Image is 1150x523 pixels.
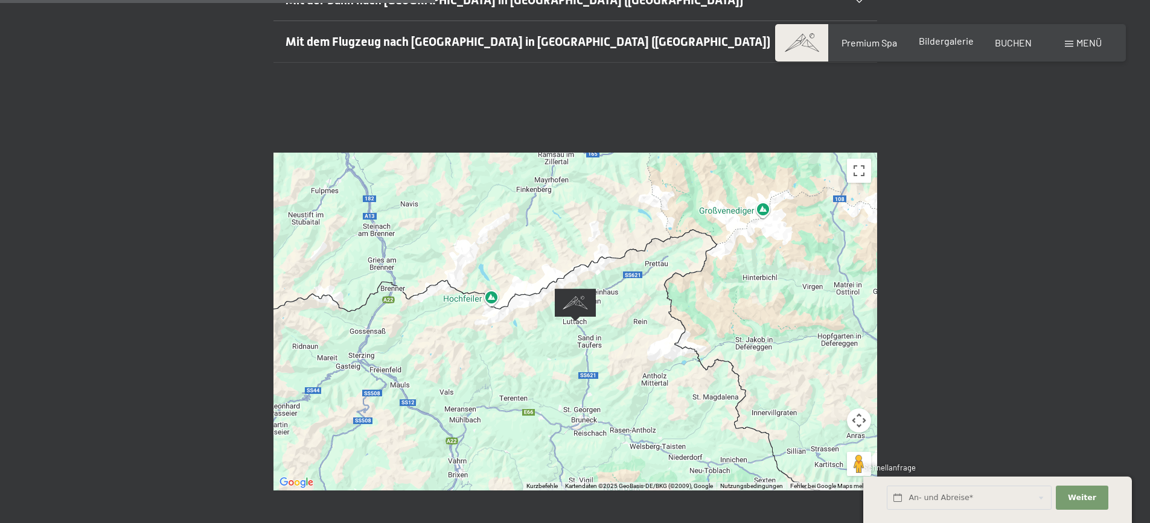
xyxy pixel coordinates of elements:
[286,34,770,49] span: Mit dem Flugzeug nach [GEOGRAPHIC_DATA] in [GEOGRAPHIC_DATA] ([GEOGRAPHIC_DATA])
[847,452,871,476] button: Pegman auf die Karte ziehen, um Street View aufzurufen
[1056,486,1108,510] button: Weiter
[1076,37,1102,48] span: Menü
[847,408,871,433] button: Kamerasteuerung für die Karte
[720,483,783,489] a: Nutzungsbedingungen
[863,463,916,472] span: Schnellanfrage
[555,288,596,322] div: Alpine Luxury SPA Resort SCHWARZENSTEIN
[276,475,316,490] img: Google
[847,159,871,183] button: Vollbildansicht ein/aus
[276,475,316,490] a: Dieses Gebiet in Google Maps öffnen (in neuem Fenster)
[995,37,1032,48] a: BUCHEN
[1068,492,1096,503] span: Weiter
[565,483,713,489] span: Kartendaten ©2025 GeoBasis-DE/BKG (©2009), Google
[526,482,558,490] button: Kurzbefehle
[790,483,874,489] a: Fehler bei Google Maps melden
[842,37,897,48] a: Premium Spa
[919,35,974,46] a: Bildergalerie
